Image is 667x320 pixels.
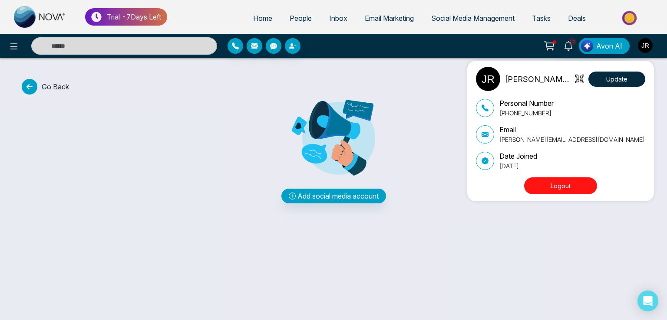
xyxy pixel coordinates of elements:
[524,177,597,194] button: Logout
[499,124,645,135] p: Email
[499,151,537,161] p: Date Joined
[637,291,658,311] div: Open Intercom Messenger
[505,73,573,85] p: [PERSON_NAME] [PERSON_NAME]
[499,108,554,118] p: [PHONE_NUMBER]
[499,98,554,108] p: Personal Number
[588,72,645,87] button: Update
[499,135,645,144] p: [PERSON_NAME][EMAIL_ADDRESS][DOMAIN_NAME]
[499,161,537,170] p: [DATE]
